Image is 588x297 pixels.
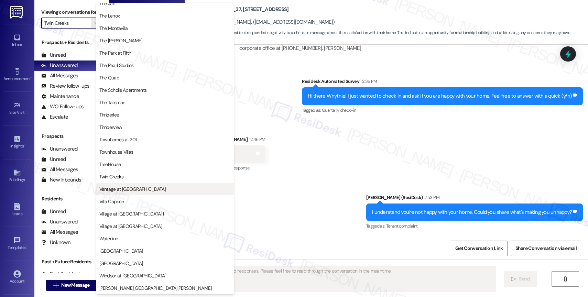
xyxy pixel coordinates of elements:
[99,62,134,69] span: The Pearl Studios
[248,136,265,143] div: 12:46 PM
[308,92,572,100] div: Hi there Whytnie! I just wanted to check in and ask if you are happy with your home. Feel free to...
[455,245,503,252] span: Get Conversation Link
[3,99,31,118] a: Site Visit •
[515,245,577,252] span: Share Conversation via email
[188,6,289,13] b: Twin Creeks: Apt. O_37, [STREET_ADDRESS]
[3,167,31,185] a: Buildings
[188,29,571,36] span: : The resident responded negatively to a check-in message about their satisfaction with their hom...
[563,276,568,282] i: 
[41,113,68,121] div: Escalate
[302,78,583,87] div: Residesk Automated Survey
[61,282,89,289] span: New Message
[239,30,540,52] div: ResiDesk escalation reply -> Greetings: I am currently out of the office, please anticipate delay...
[41,7,102,18] label: Viewing conversations for
[41,229,78,236] div: All Messages
[41,93,79,100] div: Maintenance
[41,145,78,153] div: Unanswered
[26,244,28,249] span: •
[41,208,66,215] div: Unread
[451,241,507,256] button: Get Conversation Link
[3,133,31,152] a: Insights •
[41,218,78,225] div: Unanswered
[41,72,78,79] div: All Messages
[41,156,66,163] div: Unread
[519,275,530,283] span: Send
[31,75,32,80] span: •
[99,247,143,254] span: [GEOGRAPHIC_DATA]
[46,280,97,291] button: New Message
[99,74,119,81] span: The Quad
[99,124,122,131] span: Timberview
[372,209,572,216] div: I understand you're not happy with your home. Could you share what's making you unhappy?
[25,109,26,114] span: •
[99,161,121,168] span: TreeHouse
[99,37,142,44] span: The [PERSON_NAME]
[386,223,418,229] span: Tenant complaint
[511,241,581,256] button: Share Conversation via email
[99,186,166,192] span: Vantage at [GEOGRAPHIC_DATA]
[41,176,81,184] div: New Inbounds
[99,136,137,143] span: Townhomes at 201
[41,103,84,110] div: WO Follow-ups
[34,133,109,140] div: Prospects
[366,194,583,203] div: [PERSON_NAME] (ResiDesk)
[34,195,109,202] div: Residents
[99,210,164,217] span: Village at [GEOGRAPHIC_DATA] I
[359,78,377,85] div: 12:36 PM
[504,271,537,287] button: Send
[3,268,31,287] a: Account
[3,234,31,253] a: Templates •
[41,82,89,90] div: Review follow-ups
[10,6,24,19] img: ResiDesk Logo
[99,198,124,205] span: Villa Caprice
[99,260,143,267] span: [GEOGRAPHIC_DATA]
[34,39,109,46] div: Prospects + Residents
[3,32,31,50] a: Inbox
[99,285,212,291] span: [PERSON_NAME][GEOGRAPHIC_DATA][PERSON_NAME]
[302,105,583,115] div: Tagged as:
[34,258,109,265] div: Past + Future Residents
[41,166,78,173] div: All Messages
[99,272,166,279] span: Windsor at [GEOGRAPHIC_DATA]
[53,283,58,288] i: 
[99,49,131,56] span: The Park at Fifth
[423,194,439,201] div: 2:53 PM
[511,276,516,282] i: 
[44,18,91,29] input: All communities
[94,20,98,26] i: 
[194,266,496,292] textarea: Fetching suggested responses. Please feel free to read through the conversation in the meantime.
[99,235,118,242] span: Waterline
[99,223,162,230] span: Village at [GEOGRAPHIC_DATA]
[99,25,128,32] span: The Montavilla
[99,173,123,180] span: Twin Creeks
[41,239,70,246] div: Unknown
[322,107,356,113] span: Quarterly check-in
[188,19,335,26] div: Whytnie [PERSON_NAME]. ([EMAIL_ADDRESS][DOMAIN_NAME])
[99,87,147,93] span: The Scholls Apartments
[41,62,78,69] div: Unanswered
[41,271,83,278] div: Past Residents
[366,221,583,231] div: Tagged as:
[99,148,133,155] span: Townhouse Villas
[3,201,31,219] a: Leads
[41,52,66,59] div: Unread
[99,12,120,19] span: The Lenox
[24,143,25,147] span: •
[99,99,126,106] span: The Talisman
[99,111,119,118] span: Timberlee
